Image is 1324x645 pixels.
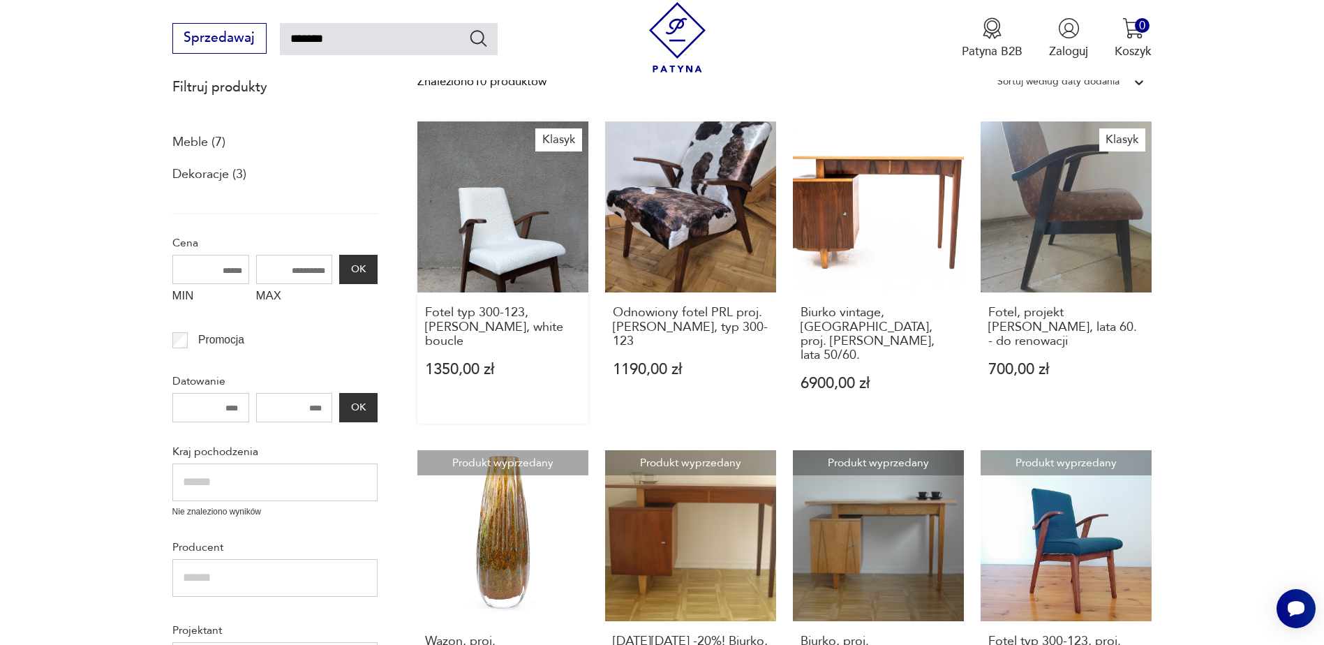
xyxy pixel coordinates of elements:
p: 6900,00 zł [801,376,956,391]
a: Meble (7) [172,131,225,154]
label: MIN [172,284,249,311]
p: Datowanie [172,372,378,390]
a: Sprzedawaj [172,34,267,45]
img: Ikona koszyka [1122,17,1144,39]
div: 0 [1135,18,1150,33]
p: 1190,00 zł [613,362,768,377]
p: Kraj pochodzenia [172,443,378,461]
p: 1350,00 zł [425,362,581,377]
div: Znaleziono 10 produktów [417,73,546,91]
div: Sortuj według daty dodania [997,73,1120,91]
a: KlasykFotel, projekt M. Puchała, lata 60. - do renowacjiFotel, projekt [PERSON_NAME], lata 60. - ... [981,121,1152,424]
p: Filtruj produkty [172,78,378,96]
button: Patyna B2B [962,17,1022,59]
button: Zaloguj [1049,17,1088,59]
p: Cena [172,234,378,252]
label: MAX [256,284,333,311]
h3: Fotel typ 300-123, [PERSON_NAME], white boucle [425,306,581,348]
p: Projektant [172,621,378,639]
h3: Fotel, projekt [PERSON_NAME], lata 60. - do renowacji [988,306,1144,348]
iframe: Smartsupp widget button [1277,589,1316,628]
h3: Biurko vintage, [GEOGRAPHIC_DATA], proj. [PERSON_NAME], lata 50/60. [801,306,956,363]
button: Szukaj [468,28,489,48]
a: Biurko vintage, Polska, proj. Mieczysław Puchała, lata 50/60.Biurko vintage, [GEOGRAPHIC_DATA], p... [793,121,964,424]
a: KlasykFotel typ 300-123, M. Puchała, white boucleFotel typ 300-123, [PERSON_NAME], white boucle13... [417,121,588,424]
p: Producent [172,538,378,556]
button: Sprzedawaj [172,23,267,54]
p: Promocja [198,331,244,349]
button: OK [339,255,377,284]
img: Ikonka użytkownika [1058,17,1080,39]
a: Dekoracje (3) [172,163,246,186]
h3: Odnowiony fotel PRL proj. [PERSON_NAME], typ 300-123 [613,306,768,348]
p: 700,00 zł [988,362,1144,377]
p: Patyna B2B [962,43,1022,59]
button: 0Koszyk [1115,17,1152,59]
img: Patyna - sklep z meblami i dekoracjami vintage [642,2,713,73]
p: Nie znaleziono wyników [172,505,378,519]
img: Ikona medalu [981,17,1003,39]
p: Zaloguj [1049,43,1088,59]
a: Ikona medaluPatyna B2B [962,17,1022,59]
button: OK [339,393,377,422]
p: Koszyk [1115,43,1152,59]
a: Odnowiony fotel PRL proj. M. Puchała, typ 300-123Odnowiony fotel PRL proj. [PERSON_NAME], typ 300... [605,121,776,424]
